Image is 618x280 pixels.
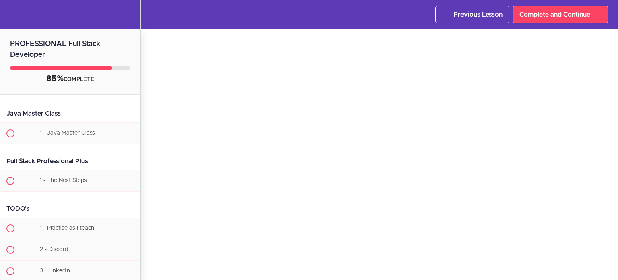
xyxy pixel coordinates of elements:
span: Previous Lesson [453,10,503,19]
span: 1 - Practise as I teach [40,225,94,231]
a: Complete and Continue [513,6,608,23]
span: Complete and Continue [519,10,590,19]
svg: Settings Menu [125,10,135,19]
div: COMPLETE [10,74,130,84]
span: 2 - Discord [40,247,68,252]
span: 1 - The Next Steps [40,178,87,183]
a: Previous Lesson [435,6,509,23]
svg: Back to course curriculum [5,10,14,19]
span: 85% [46,75,64,83]
span: 3 - Linkedin [40,268,70,274]
span: 1 - Java Master Class [40,130,95,136]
